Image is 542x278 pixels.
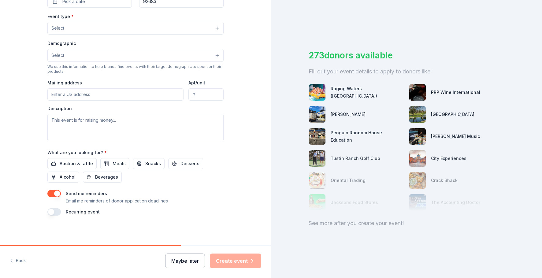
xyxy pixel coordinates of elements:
[47,64,224,74] div: We use this information to help brands find events with their target demographic to sponsor their...
[47,80,82,86] label: Mailing address
[47,106,72,112] label: Description
[113,160,126,167] span: Meals
[47,158,97,169] button: Auction & raffle
[10,254,26,267] button: Back
[431,111,474,118] div: [GEOGRAPHIC_DATA]
[309,49,504,62] div: 273 donors available
[188,80,205,86] label: Apt/unit
[409,128,426,145] img: photo for Alfred Music
[60,160,93,167] span: Auction & raffle
[100,158,129,169] button: Meals
[47,150,107,156] label: What are you looking for?
[309,84,325,101] img: photo for Raging Waters (Los Angeles)
[168,158,203,169] button: Desserts
[66,209,100,214] label: Recurring event
[133,158,165,169] button: Snacks
[60,173,76,181] span: Alcohol
[188,88,224,101] input: #
[331,111,366,118] div: [PERSON_NAME]
[66,197,168,205] p: Email me reminders of donor application deadlines
[309,106,325,123] img: photo for Matson
[47,49,224,62] button: Select
[47,88,184,101] input: Enter a US address
[309,218,504,228] div: See more after you create your event!
[47,13,74,20] label: Event type
[51,52,64,59] span: Select
[331,85,404,100] div: Raging Waters ([GEOGRAPHIC_DATA])
[165,254,205,268] button: Maybe later
[47,172,79,183] button: Alcohol
[180,160,199,167] span: Desserts
[431,89,480,96] div: PRP Wine International
[47,40,76,46] label: Demographic
[409,84,426,101] img: photo for PRP Wine International
[83,172,122,183] button: Beverages
[309,128,325,145] img: photo for Penguin Random House Education
[309,67,504,76] div: Fill out your event details to apply to donors like:
[51,24,64,32] span: Select
[145,160,161,167] span: Snacks
[431,133,480,140] div: [PERSON_NAME] Music
[66,191,107,196] label: Send me reminders
[95,173,118,181] span: Beverages
[409,106,426,123] img: photo for Tustin Ranch Golf
[47,22,224,35] button: Select
[331,129,404,144] div: Penguin Random House Education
